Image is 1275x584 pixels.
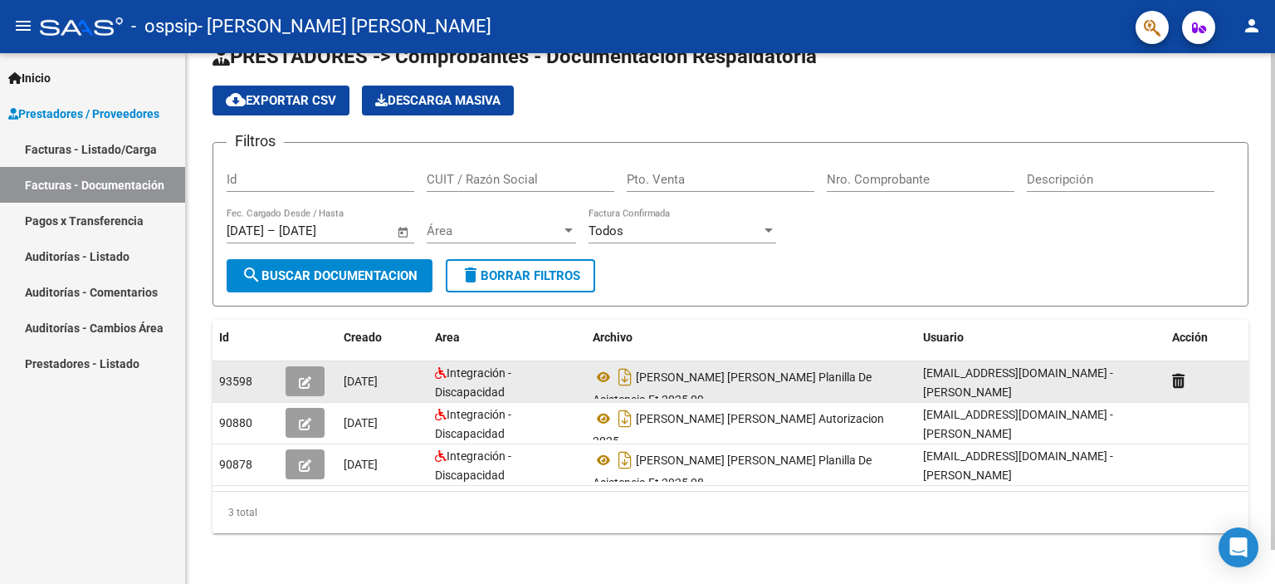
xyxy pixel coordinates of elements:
[461,265,481,285] mat-icon: delete
[8,105,159,123] span: Prestadores / Proveedores
[344,458,378,471] span: [DATE]
[916,320,1165,356] datatable-header-cell: Usuario
[923,366,1113,399] span: [EMAIL_ADDRESS][DOMAIN_NAME] - [PERSON_NAME]
[427,223,561,238] span: Área
[212,86,349,115] button: Exportar CSV
[267,223,276,238] span: –
[435,331,460,344] span: Area
[212,45,817,68] span: PRESTADORES -> Comprobantes - Documentación Respaldatoria
[8,69,51,87] span: Inicio
[1242,16,1262,36] mat-icon: person
[586,320,916,356] datatable-header-cell: Archivo
[131,8,198,45] span: - ospsip
[362,86,514,115] app-download-masive: Descarga masiva de comprobantes (adjuntos)
[435,366,511,399] span: Integración - Discapacidad
[593,331,633,344] span: Archivo
[227,259,432,292] button: Buscar Documentacion
[226,90,246,110] mat-icon: cloud_download
[242,268,418,283] span: Buscar Documentacion
[344,375,378,388] span: [DATE]
[446,259,595,292] button: Borrar Filtros
[394,223,413,242] button: Open calendar
[923,408,1113,440] span: [EMAIL_ADDRESS][DOMAIN_NAME] - [PERSON_NAME]
[219,375,252,388] span: 93598
[614,447,636,474] i: Descargar documento
[219,416,252,429] span: 90880
[227,223,264,238] input: Fecha inicio
[198,8,491,45] span: - [PERSON_NAME] [PERSON_NAME]
[219,331,229,344] span: Id
[337,320,428,356] datatable-header-cell: Creado
[428,320,586,356] datatable-header-cell: Area
[219,458,252,471] span: 90878
[375,93,501,108] span: Descarga Masiva
[435,449,511,482] span: Integración - Discapacidad
[1165,320,1248,356] datatable-header-cell: Acción
[589,223,623,238] span: Todos
[226,93,336,108] span: Exportar CSV
[344,331,382,344] span: Creado
[614,405,636,432] i: Descargar documento
[212,320,279,356] datatable-header-cell: Id
[279,223,359,238] input: Fecha fin
[923,449,1113,482] span: [EMAIL_ADDRESS][DOMAIN_NAME] - [PERSON_NAME]
[344,416,378,429] span: [DATE]
[1172,331,1208,344] span: Acción
[13,16,33,36] mat-icon: menu
[212,492,1248,533] div: 3 total
[923,331,964,344] span: Usuario
[461,268,580,283] span: Borrar Filtros
[227,130,284,153] h3: Filtros
[435,408,511,440] span: Integración - Discapacidad
[593,454,872,489] span: [PERSON_NAME] [PERSON_NAME] Planilla De Asistencia Et 2025 08
[242,265,261,285] mat-icon: search
[1219,528,1258,567] div: Open Intercom Messenger
[614,364,636,390] i: Descargar documento
[362,86,514,115] button: Descarga Masiva
[593,371,872,406] span: [PERSON_NAME] [PERSON_NAME] Planilla De Asistencia Et 2025 09
[593,412,884,448] span: [PERSON_NAME] [PERSON_NAME] Autorizacion 2025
